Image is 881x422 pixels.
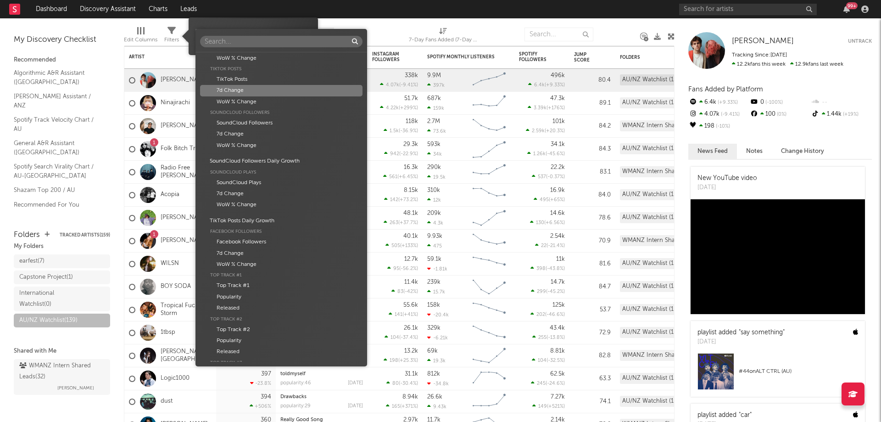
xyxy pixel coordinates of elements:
[200,85,362,96] div: 7d Change
[200,259,362,270] div: WoW % Change
[200,107,362,118] div: SoundCloud Followers
[200,303,362,314] div: Released
[200,314,362,324] div: Top Track #2
[200,324,362,335] div: Top Track #2
[200,335,362,346] div: Popularity
[200,177,362,188] div: SoundCloud Plays
[200,129,362,140] div: 7d Change
[200,226,362,236] div: Facebook Followers
[200,64,362,74] div: TikTok Posts
[200,53,362,64] div: WoW % Change
[200,236,362,248] div: Facebook Followers
[200,346,362,357] div: Released
[200,188,362,199] div: 7d Change
[200,292,362,303] div: Popularity
[200,248,362,259] div: 7d Change
[200,167,362,177] div: SoundCloud Plays
[200,156,362,167] div: SoundCloud Followers Daily Growth
[200,199,362,210] div: WoW % Change
[200,280,362,291] div: Top Track #1
[200,74,362,85] div: TikTok Posts
[200,96,362,107] div: WoW % Change
[200,36,362,47] input: Search...
[200,358,362,368] div: Top Track #3
[200,118,362,129] div: SoundCloud Followers
[200,270,362,280] div: Top Track #1
[200,140,362,151] div: WoW % Change
[200,215,362,226] div: TikTok Posts Daily Growth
